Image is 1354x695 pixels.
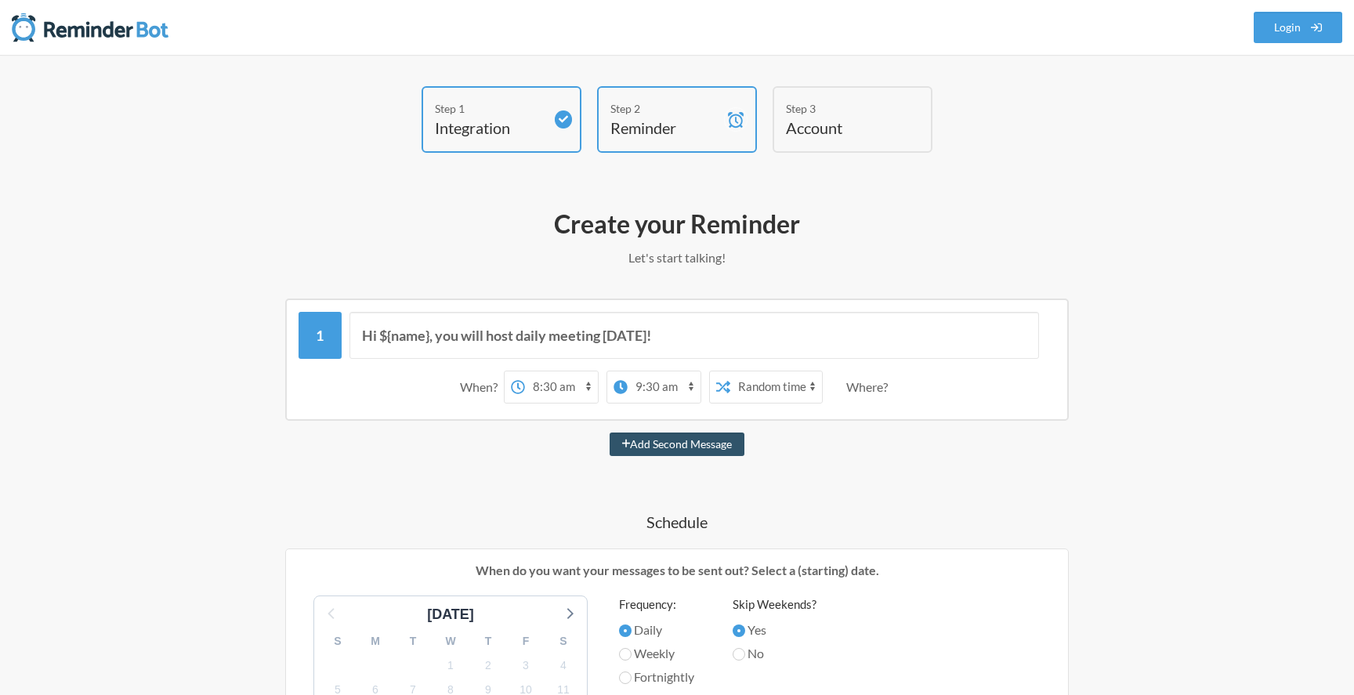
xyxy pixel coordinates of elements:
div: When? [460,371,504,404]
input: Yes [733,624,745,637]
div: T [394,629,432,653]
div: T [469,629,507,653]
label: Weekly [619,644,701,663]
input: Daily [619,624,632,637]
span: Monday, November 3, 2025 [515,654,537,676]
h2: Create your Reminder [223,208,1131,241]
h4: Reminder [610,117,720,139]
div: F [507,629,545,653]
button: Add Second Message [610,433,745,456]
label: No [733,644,816,663]
input: No [733,648,745,661]
h4: Account [786,117,896,139]
h4: Schedule [223,511,1131,533]
div: Step 1 [435,100,545,117]
label: Frequency: [619,595,701,614]
label: Fortnightly [619,668,701,686]
span: Sunday, November 2, 2025 [477,654,499,676]
input: Weekly [619,648,632,661]
div: M [357,629,394,653]
label: Daily [619,621,701,639]
div: S [545,629,582,653]
p: Let's start talking! [223,248,1131,267]
div: [DATE] [421,604,480,625]
input: Message [349,312,1040,359]
input: Fortnightly [619,671,632,684]
div: Step 3 [786,100,896,117]
label: Yes [733,621,816,639]
img: Reminder Bot [12,12,168,43]
div: Where? [846,371,894,404]
div: S [319,629,357,653]
p: When do you want your messages to be sent out? Select a (starting) date. [298,561,1056,580]
h4: Integration [435,117,545,139]
span: Saturday, November 1, 2025 [440,654,462,676]
div: Step 2 [610,100,720,117]
div: W [432,629,469,653]
label: Skip Weekends? [733,595,816,614]
a: Login [1254,12,1343,43]
span: Tuesday, November 4, 2025 [552,654,574,676]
